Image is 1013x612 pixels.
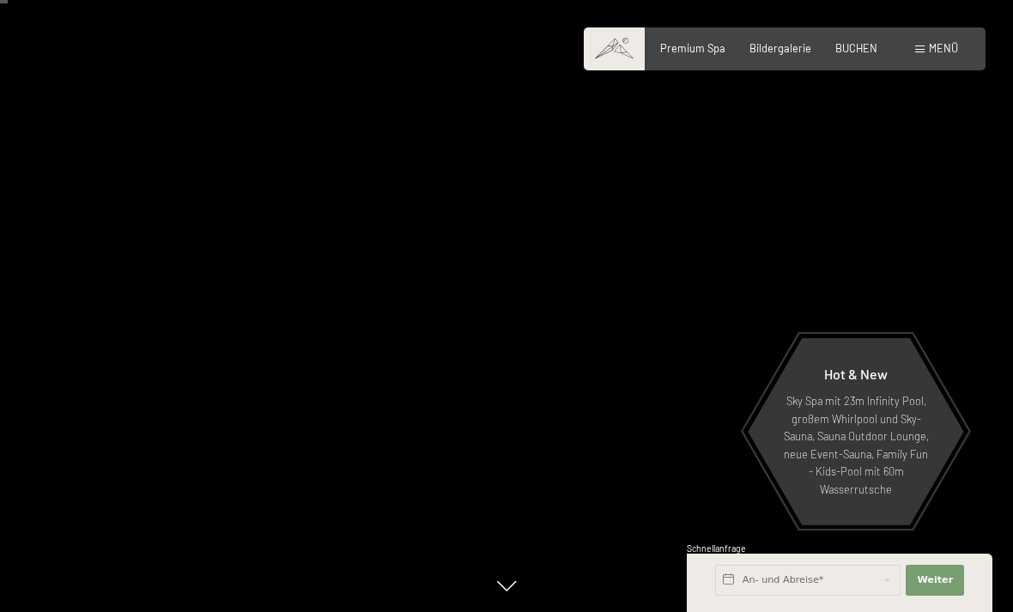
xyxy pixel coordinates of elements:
[687,543,746,554] span: Schnellanfrage
[835,41,877,55] a: BUCHEN
[660,41,725,55] a: Premium Spa
[749,41,811,55] a: Bildergalerie
[781,392,931,498] p: Sky Spa mit 23m Infinity Pool, großem Whirlpool und Sky-Sauna, Sauna Outdoor Lounge, neue Event-S...
[747,337,965,526] a: Hot & New Sky Spa mit 23m Infinity Pool, großem Whirlpool und Sky-Sauna, Sauna Outdoor Lounge, ne...
[929,41,958,55] span: Menü
[917,573,953,587] span: Weiter
[906,565,964,596] button: Weiter
[824,366,888,382] span: Hot & New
